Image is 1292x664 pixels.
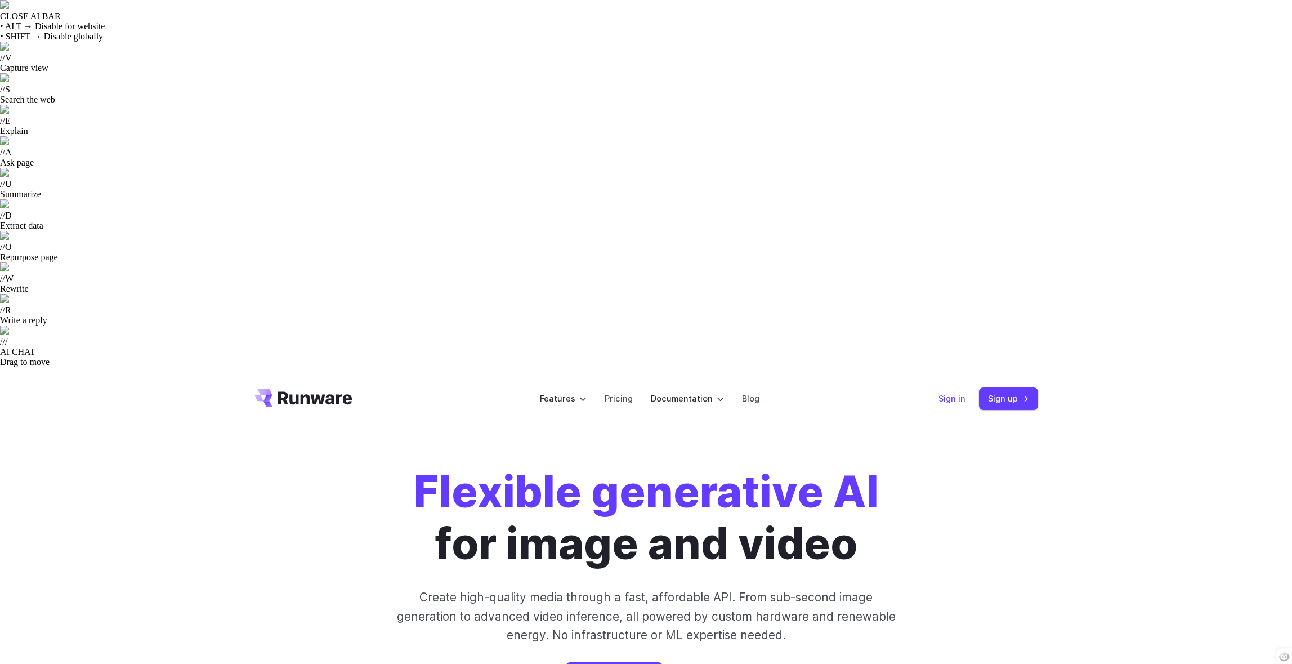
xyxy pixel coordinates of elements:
[395,588,897,644] p: Create high-quality media through a fast, affordable API. From sub-second image generation to adv...
[605,392,633,405] a: Pricing
[742,392,759,405] a: Blog
[938,392,965,405] a: Sign in
[414,466,879,570] h1: for image and video
[651,392,724,405] label: Documentation
[979,387,1038,409] a: Sign up
[540,392,587,405] label: Features
[414,466,879,518] strong: Flexible generative AI
[254,389,352,407] a: Go to /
